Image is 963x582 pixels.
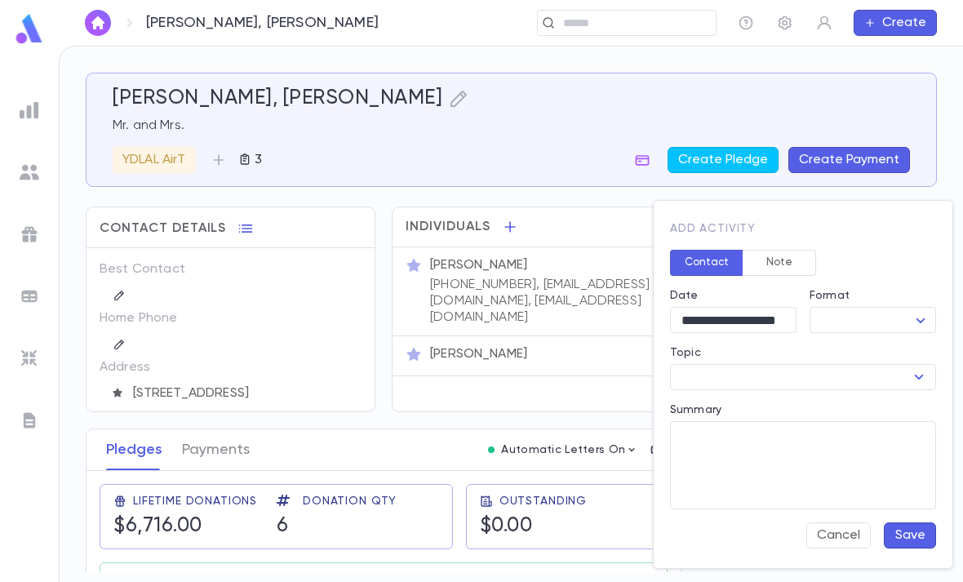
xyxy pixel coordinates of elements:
[810,289,850,302] label: Format
[670,403,721,416] label: Summary
[670,223,756,234] span: Add Activity
[884,522,936,549] button: Save
[810,308,936,333] div: ​
[670,289,797,302] label: Date
[743,250,816,276] button: Note
[670,346,701,359] label: Topic
[670,250,743,276] button: Contact
[908,366,930,389] button: Open
[806,522,871,549] button: Cancel
[670,308,797,333] input: Choose date, selected date is Sep 10, 2025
